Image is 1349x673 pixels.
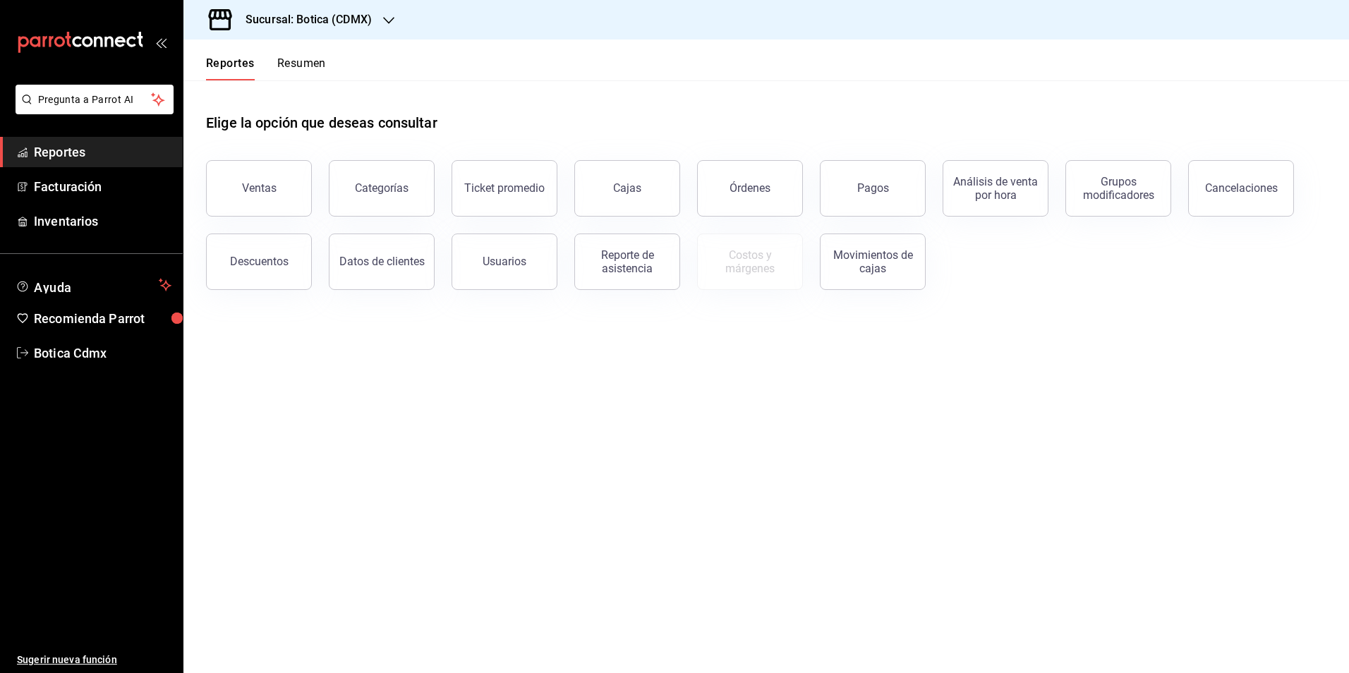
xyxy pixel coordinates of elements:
h3: Sucursal: Botica (CDMX) [234,11,372,28]
div: Movimientos de cajas [829,248,917,275]
div: Órdenes [730,181,770,195]
div: Análisis de venta por hora [952,175,1039,202]
div: Descuentos [230,255,289,268]
button: open_drawer_menu [155,37,167,48]
div: Reporte de asistencia [583,248,671,275]
div: Costos y márgenes [706,248,794,275]
button: Usuarios [452,234,557,290]
button: Reporte de asistencia [574,234,680,290]
div: Cancelaciones [1205,181,1278,195]
span: Pregunta a Parrot AI [38,92,152,107]
h1: Elige la opción que deseas consultar [206,112,437,133]
span: Sugerir nueva función [17,653,171,667]
a: Cajas [574,160,680,217]
button: Análisis de venta por hora [943,160,1048,217]
button: Datos de clientes [329,234,435,290]
button: Pagos [820,160,926,217]
span: Recomienda Parrot [34,309,171,328]
button: Resumen [277,56,326,80]
button: Contrata inventarios para ver este reporte [697,234,803,290]
button: Descuentos [206,234,312,290]
div: Grupos modificadores [1075,175,1162,202]
span: Reportes [34,143,171,162]
button: Movimientos de cajas [820,234,926,290]
div: Datos de clientes [339,255,425,268]
div: Ventas [242,181,277,195]
span: Botica Cdmx [34,344,171,363]
button: Categorías [329,160,435,217]
button: Pregunta a Parrot AI [16,85,174,114]
span: Inventarios [34,212,171,231]
button: Cancelaciones [1188,160,1294,217]
button: Ticket promedio [452,160,557,217]
button: Ventas [206,160,312,217]
div: Categorías [355,181,409,195]
div: Ticket promedio [464,181,545,195]
div: Cajas [613,180,642,197]
span: Ayuda [34,277,153,293]
span: Facturación [34,177,171,196]
div: navigation tabs [206,56,326,80]
button: Órdenes [697,160,803,217]
div: Usuarios [483,255,526,268]
div: Pagos [857,181,889,195]
a: Pregunta a Parrot AI [10,102,174,117]
button: Grupos modificadores [1065,160,1171,217]
button: Reportes [206,56,255,80]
